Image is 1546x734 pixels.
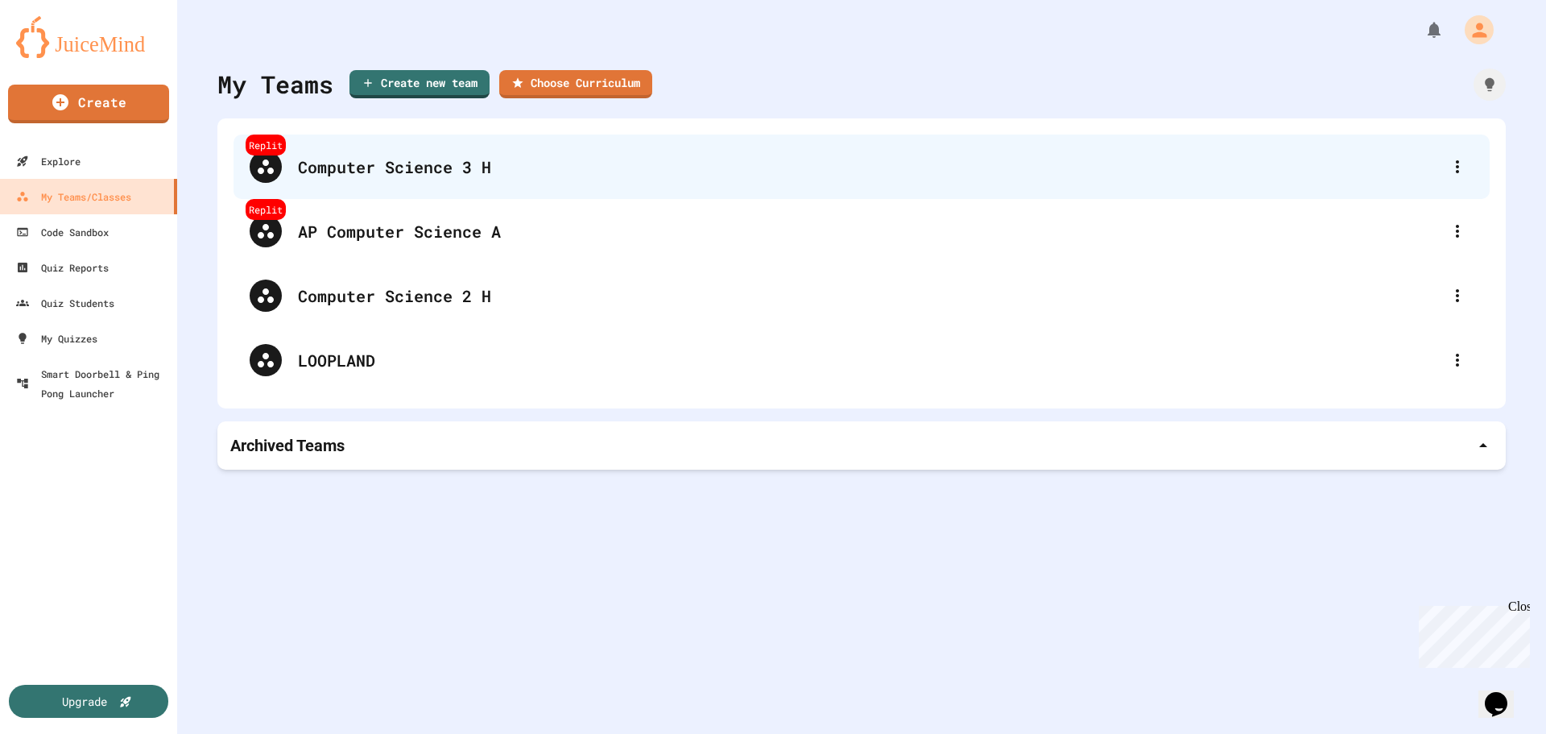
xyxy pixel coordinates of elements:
div: AP Computer Science A [298,219,1441,243]
div: Quiz Reports [16,258,109,277]
img: logo-orange.svg [16,16,161,58]
div: LOOPLAND [234,328,1490,392]
iframe: chat widget [1412,599,1530,668]
div: My Quizzes [16,329,97,348]
div: Computer Science 2 H [234,263,1490,328]
div: Replit [246,135,286,156]
p: Archived Teams [230,434,345,457]
a: Create new team [349,70,490,98]
div: Smart Doorbell & Ping Pong Launcher [16,364,171,403]
iframe: chat widget [1478,670,1530,718]
div: My Teams [217,66,333,102]
div: ReplitComputer Science 3 H [234,135,1490,199]
div: Computer Science 2 H [298,284,1441,308]
div: Explore [16,151,81,171]
div: ReplitAP Computer Science A [234,199,1490,263]
a: Create [8,85,169,123]
a: Choose Curriculum [499,70,652,98]
div: Upgrade [62,693,107,710]
div: Computer Science 3 H [298,155,1441,179]
div: My Account [1448,11,1498,48]
div: How it works [1474,68,1506,101]
div: Code Sandbox [16,222,109,242]
div: Quiz Students [16,293,114,313]
div: Chat with us now!Close [6,6,111,102]
div: Replit [246,199,286,220]
div: My Teams/Classes [16,187,131,206]
div: My Notifications [1395,16,1448,44]
div: LOOPLAND [298,348,1441,372]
